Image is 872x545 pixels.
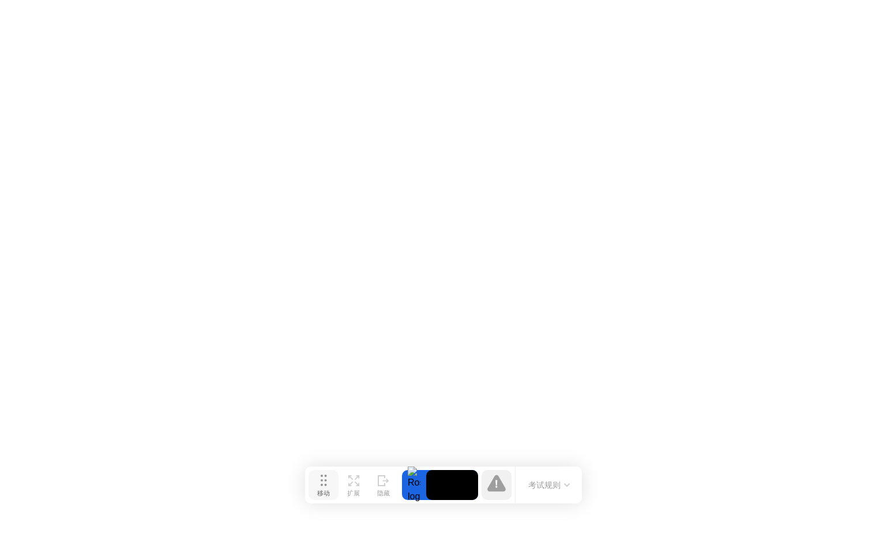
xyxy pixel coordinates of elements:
div: 隐藏 [377,490,390,498]
button: 考试规则 [525,479,573,491]
button: 扩展 [339,470,369,500]
button: 隐藏 [369,470,399,500]
div: 扩展 [347,490,360,498]
button: 移动 [309,470,339,500]
div: 移动 [317,490,330,498]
